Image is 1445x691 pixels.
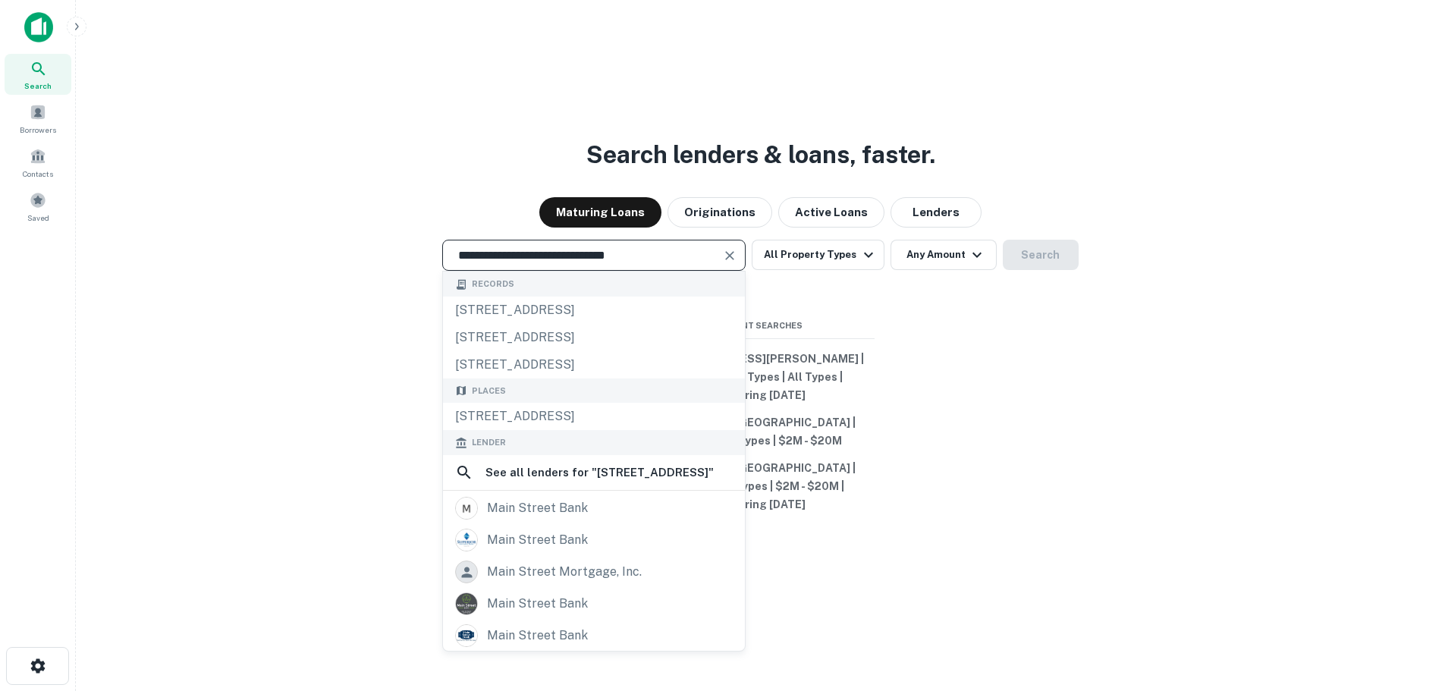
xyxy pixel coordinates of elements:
[668,197,772,228] button: Originations
[485,463,714,482] h6: See all lenders for " [STREET_ADDRESS] "
[456,498,477,519] img: msbanktx.com.png
[752,240,884,270] button: All Property Types
[472,436,506,449] span: Lender
[586,137,935,173] h3: Search lenders & loans, faster.
[24,80,52,92] span: Search
[456,529,477,551] img: msbmi.com.png
[443,324,745,351] div: [STREET_ADDRESS]
[647,345,875,409] button: [STREET_ADDRESS][PERSON_NAME] | All Property Types | All Types | Maturing [DATE]
[647,409,875,454] button: [US_STATE], [GEOGRAPHIC_DATA] | Retail | All Types | $2M - $20M
[443,620,745,652] a: main street bank
[443,524,745,556] a: main street bank
[443,351,745,378] div: [STREET_ADDRESS]
[5,186,71,227] a: Saved
[443,297,745,324] div: [STREET_ADDRESS]
[891,197,982,228] button: Lenders
[443,403,745,430] div: [STREET_ADDRESS]
[5,54,71,95] a: Search
[1369,570,1445,642] iframe: Chat Widget
[647,319,875,332] span: Recent Searches
[443,492,745,524] a: main street bank
[778,197,884,228] button: Active Loans
[20,124,56,136] span: Borrowers
[472,385,506,397] span: Places
[27,212,49,224] span: Saved
[23,168,53,180] span: Contacts
[5,98,71,139] a: Borrowers
[891,240,997,270] button: Any Amount
[456,593,477,614] img: picture
[487,592,588,615] div: main street bank
[5,142,71,183] a: Contacts
[24,12,53,42] img: capitalize-icon.png
[443,588,745,620] a: main street bank
[539,197,661,228] button: Maturing Loans
[487,529,588,551] div: main street bank
[443,556,745,588] a: main street mortgage, inc.
[456,625,477,646] img: picture
[719,245,740,266] button: Clear
[487,561,642,583] div: main street mortgage, inc.
[487,497,588,520] div: main street bank
[487,624,588,647] div: main street bank
[472,278,514,291] span: Records
[647,454,875,518] button: [US_STATE], [GEOGRAPHIC_DATA] | Retail | All Types | $2M - $20M | Maturing [DATE]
